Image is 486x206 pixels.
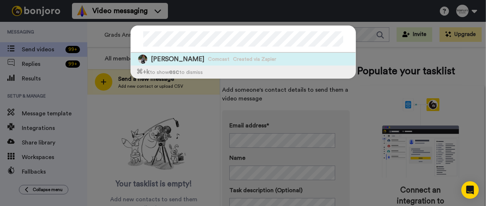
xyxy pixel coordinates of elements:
[131,66,356,78] div: to show to dismiss
[138,55,147,64] img: Image of Nancy Purvis
[461,181,479,199] div: Open Intercom Messenger
[208,56,229,63] span: Comcast
[169,69,179,75] span: esc
[151,55,204,64] span: [PERSON_NAME]
[131,53,356,66] a: Image of Nancy Purvis[PERSON_NAME]ComcastCreated via Zapier
[136,69,150,75] span: ⌘ +k
[233,56,276,63] span: Created via Zapier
